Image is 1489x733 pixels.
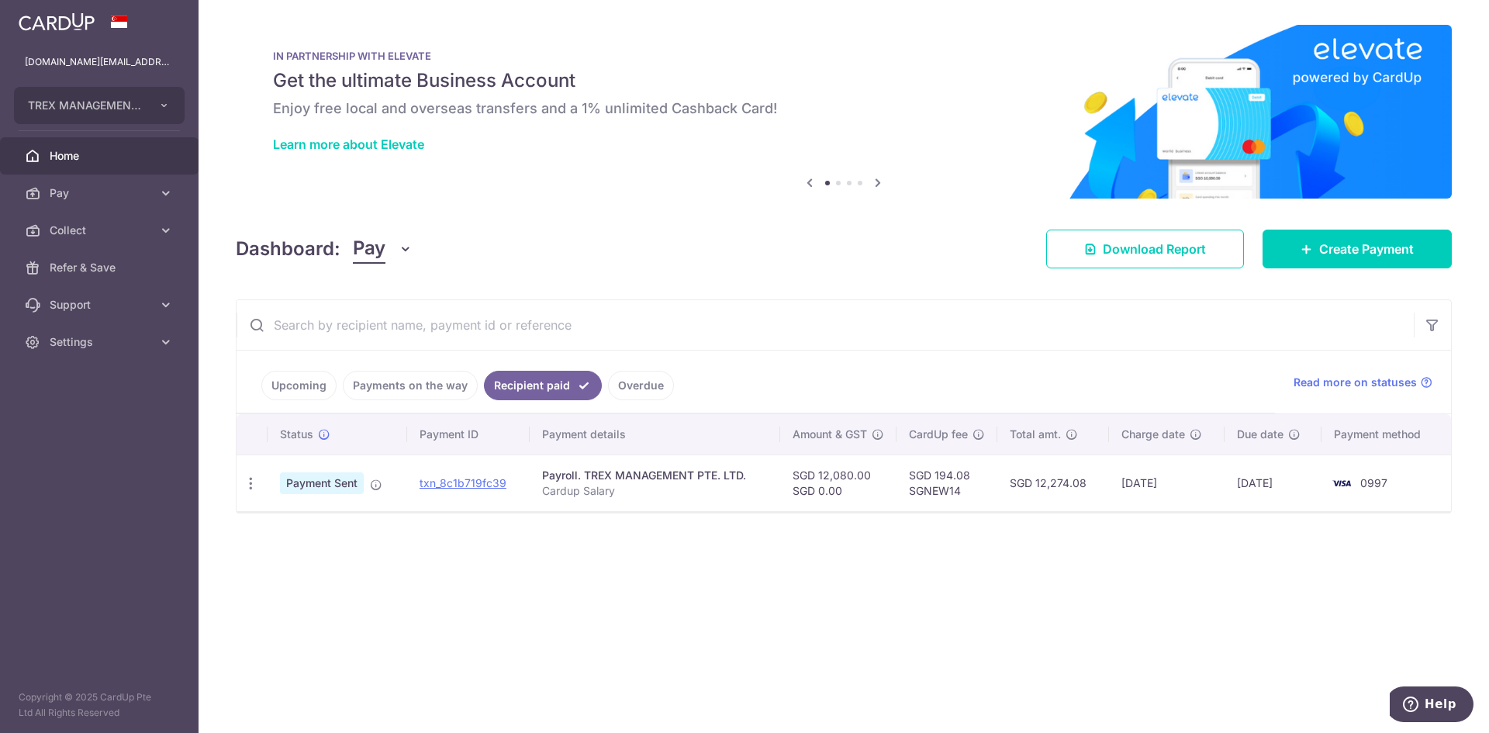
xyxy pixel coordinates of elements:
[1010,427,1061,442] span: Total amt.
[343,371,478,400] a: Payments on the way
[14,87,185,124] button: TREX MANAGEMENT PTE. LTD.
[50,148,152,164] span: Home
[780,455,897,511] td: SGD 12,080.00 SGD 0.00
[1294,375,1417,390] span: Read more on statuses
[1109,455,1225,511] td: [DATE]
[236,25,1452,199] img: Renovation banner
[1237,427,1283,442] span: Due date
[909,427,968,442] span: CardUp fee
[280,427,313,442] span: Status
[542,483,769,499] p: Cardup Salary
[50,260,152,275] span: Refer & Save
[50,185,152,201] span: Pay
[50,297,152,313] span: Support
[897,455,997,511] td: SGD 194.08 SGNEW14
[1360,476,1387,489] span: 0997
[793,427,867,442] span: Amount & GST
[353,234,413,264] button: Pay
[542,468,769,483] div: Payroll. TREX MANAGEMENT PTE. LTD.
[236,235,340,263] h4: Dashboard:
[25,54,174,70] p: [DOMAIN_NAME][EMAIL_ADDRESS][DOMAIN_NAME]
[1121,427,1185,442] span: Charge date
[530,414,781,455] th: Payment details
[407,414,530,455] th: Payment ID
[261,371,337,400] a: Upcoming
[237,300,1414,350] input: Search by recipient name, payment id or reference
[280,472,364,494] span: Payment Sent
[484,371,602,400] a: Recipient paid
[273,99,1415,118] h6: Enjoy free local and overseas transfers and a 1% unlimited Cashback Card!
[1046,230,1244,268] a: Download Report
[1225,455,1321,511] td: [DATE]
[273,68,1415,93] h5: Get the ultimate Business Account
[19,12,95,31] img: CardUp
[50,223,152,238] span: Collect
[1294,375,1432,390] a: Read more on statuses
[420,476,506,489] a: txn_8c1b719fc39
[50,334,152,350] span: Settings
[273,50,1415,62] p: IN PARTNERSHIP WITH ELEVATE
[1390,686,1473,725] iframe: Opens a widget where you can find more information
[1326,474,1357,493] img: Bank Card
[353,234,385,264] span: Pay
[1263,230,1452,268] a: Create Payment
[28,98,143,113] span: TREX MANAGEMENT PTE. LTD.
[1321,414,1451,455] th: Payment method
[1103,240,1206,258] span: Download Report
[997,455,1109,511] td: SGD 12,274.08
[273,137,424,152] a: Learn more about Elevate
[608,371,674,400] a: Overdue
[1319,240,1414,258] span: Create Payment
